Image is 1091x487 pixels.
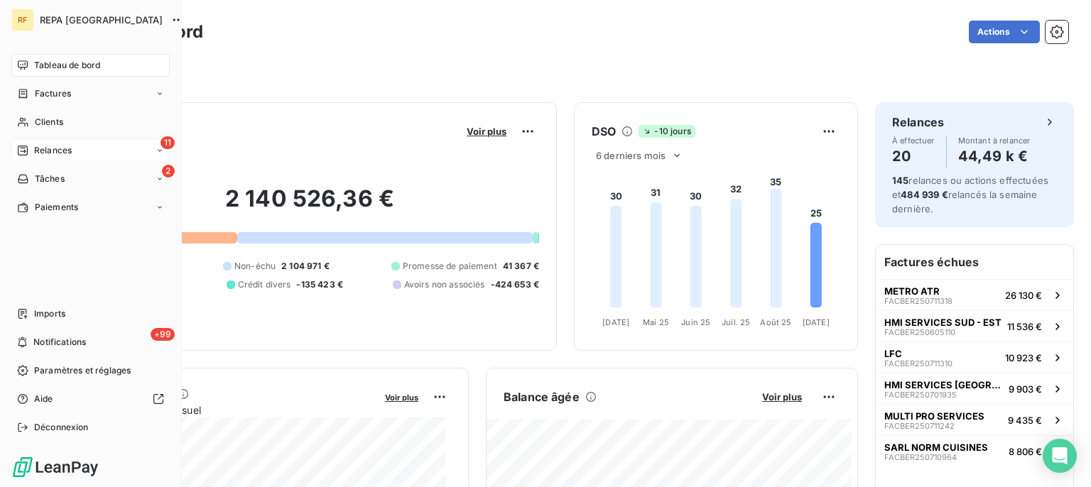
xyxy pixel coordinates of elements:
[884,328,955,336] span: FACBER250605110
[884,297,952,305] span: FACBER250711318
[901,189,948,200] span: 484 939 €
[491,278,540,291] span: -424 653 €
[884,453,957,461] span: FACBER250710964
[958,145,1031,168] h4: 44,49 k €
[381,390,423,403] button: Voir plus
[892,175,1048,214] span: relances ou actions effectuées et relancés la semaine dernière.
[892,145,935,168] h4: 20
[11,456,99,478] img: Logo LeanPay
[958,136,1031,145] span: Montant à relancer
[504,388,580,405] h6: Balance âgée
[34,59,100,72] span: Tableau de bord
[162,165,175,177] span: 2
[34,364,131,377] span: Paramètres et réglages
[80,185,539,227] h2: 2 140 526,36 €
[385,393,418,403] span: Voir plus
[503,260,539,273] span: 41 367 €
[1009,383,1042,395] span: 9 903 €
[281,260,330,273] span: 2 104 971 €
[34,421,89,434] span: Déconnexion
[602,317,629,327] tspan: [DATE]
[234,260,276,273] span: Non-échu
[403,260,497,273] span: Promesse de paiement
[1008,415,1042,426] span: 9 435 €
[762,391,802,403] span: Voir plus
[35,116,63,128] span: Clients
[722,317,750,327] tspan: Juil. 25
[884,348,902,359] span: LFC
[884,390,957,399] span: FACBER250701935
[161,136,175,149] span: 11
[34,393,53,405] span: Aide
[758,390,806,403] button: Voir plus
[296,278,343,291] span: -135 423 €
[11,388,170,410] a: Aide
[151,328,175,341] span: +99
[1005,352,1042,363] span: 10 923 €
[35,87,71,100] span: Factures
[681,317,710,327] tspan: Juin 25
[34,144,72,157] span: Relances
[33,336,86,349] span: Notifications
[892,175,908,186] span: 145
[876,435,1073,466] button: SARL NORM CUISINESFACBER2507109648 806 €
[639,125,695,138] span: -10 jours
[760,317,791,327] tspan: Août 25
[884,379,1003,390] span: HMI SERVICES [GEOGRAPHIC_DATA]
[1043,439,1077,473] div: Open Intercom Messenger
[892,136,935,145] span: À effectuer
[40,14,163,26] span: REPA [GEOGRAPHIC_DATA]
[876,310,1073,341] button: HMI SERVICES SUD - ESTFACBER25060511011 536 €
[462,125,511,138] button: Voir plus
[1009,446,1042,457] span: 8 806 €
[35,201,78,214] span: Paiements
[884,285,940,297] span: METRO ATR
[803,317,830,327] tspan: [DATE]
[596,150,666,161] span: 6 derniers mois
[876,279,1073,310] button: METRO ATRFACBER25071131826 130 €
[643,317,669,327] tspan: Mai 25
[1007,321,1042,332] span: 11 536 €
[892,114,944,131] h6: Relances
[876,373,1073,404] button: HMI SERVICES [GEOGRAPHIC_DATA]FACBER2507019359 903 €
[884,422,955,430] span: FACBER250711242
[969,21,1040,43] button: Actions
[884,410,984,422] span: MULTI PRO SERVICES
[34,307,65,320] span: Imports
[876,404,1073,435] button: MULTI PRO SERVICESFACBER2507112429 435 €
[404,278,485,291] span: Avoirs non associés
[884,317,1002,328] span: HMI SERVICES SUD - EST
[884,442,988,453] span: SARL NORM CUISINES
[592,123,616,140] h6: DSO
[467,126,506,137] span: Voir plus
[884,359,952,368] span: FACBER250711310
[35,173,65,185] span: Tâches
[11,9,34,31] div: RF
[876,341,1073,373] button: LFCFACBER25071131010 923 €
[238,278,291,291] span: Crédit divers
[876,245,1073,279] h6: Factures échues
[80,403,375,417] span: Chiffre d'affaires mensuel
[1005,290,1042,301] span: 26 130 €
